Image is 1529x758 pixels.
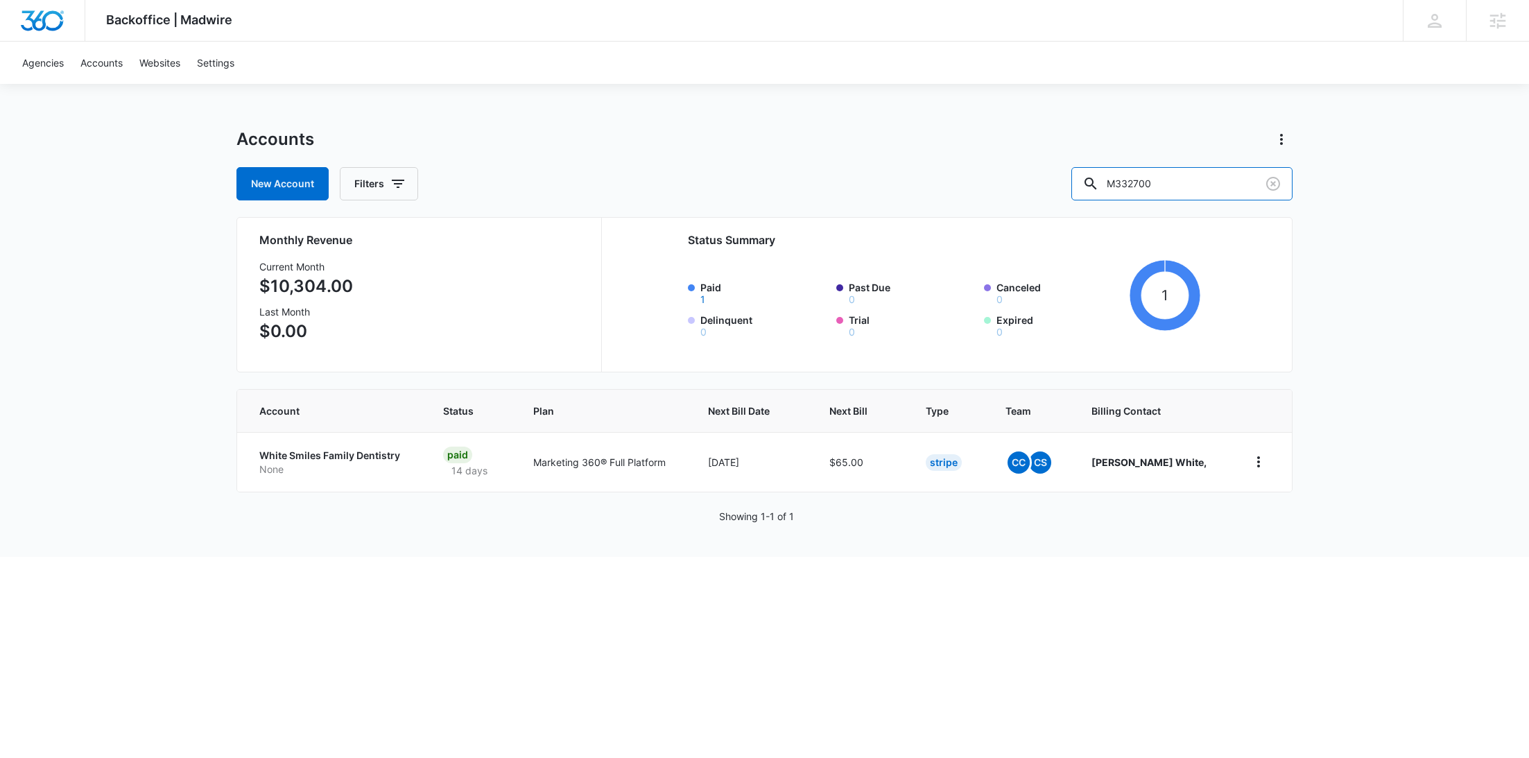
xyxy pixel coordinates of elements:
[533,455,675,470] p: Marketing 360® Full Platform
[1091,456,1207,468] strong: [PERSON_NAME] White,
[106,12,232,27] span: Backoffice | Madwire
[849,280,976,304] label: Past Due
[259,404,390,418] span: Account
[259,232,585,248] h2: Monthly Revenue
[700,280,828,304] label: Paid
[236,129,314,150] h1: Accounts
[259,449,410,463] p: White Smiles Family Dentistry
[926,454,962,471] div: Stripe
[1270,128,1293,150] button: Actions
[259,463,410,476] p: None
[1262,173,1284,195] button: Clear
[189,42,243,84] a: Settings
[996,313,1124,337] label: Expired
[259,449,410,476] a: White Smiles Family DentistryNone
[719,509,794,524] p: Showing 1-1 of 1
[259,304,353,319] h3: Last Month
[14,42,72,84] a: Agencies
[1161,286,1168,304] tspan: 1
[829,404,872,418] span: Next Bill
[259,259,353,274] h3: Current Month
[340,167,418,200] button: Filters
[533,404,675,418] span: Plan
[72,42,131,84] a: Accounts
[1005,404,1037,418] span: Team
[688,232,1200,248] h2: Status Summary
[849,313,976,337] label: Trial
[443,447,472,463] div: Paid
[1071,167,1293,200] input: Search
[259,274,353,299] p: $10,304.00
[926,404,953,418] span: Type
[259,319,353,344] p: $0.00
[1008,451,1030,474] span: CC
[443,404,481,418] span: Status
[131,42,189,84] a: Websites
[1247,451,1270,473] button: home
[691,432,813,492] td: [DATE]
[443,463,496,478] p: 14 days
[996,280,1124,304] label: Canceled
[708,404,776,418] span: Next Bill Date
[1029,451,1051,474] span: CS
[236,167,329,200] a: New Account
[1091,404,1214,418] span: Billing Contact
[813,432,909,492] td: $65.00
[700,295,705,304] button: Paid
[700,313,828,337] label: Delinquent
